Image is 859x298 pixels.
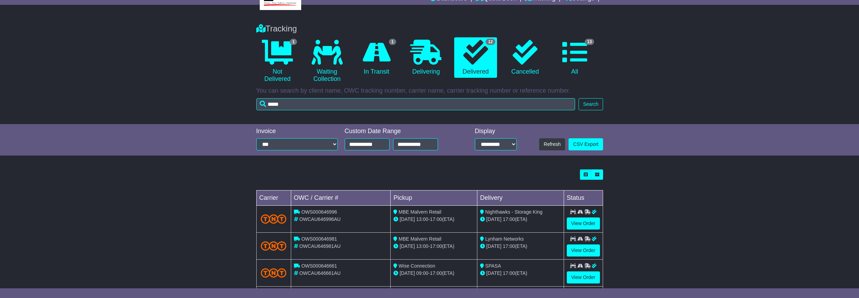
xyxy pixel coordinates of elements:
[393,243,474,250] div: - (ETA)
[256,190,291,206] td: Carrier
[400,270,415,276] span: [DATE]
[485,236,524,242] span: Lynham Networks
[299,270,341,276] span: OWCAU646661AU
[486,243,502,249] span: [DATE]
[253,24,607,34] div: Tracking
[393,216,474,223] div: - (ETA)
[503,270,515,276] span: 17:00
[486,39,495,45] span: 12
[567,244,600,257] a: View Order
[389,39,396,45] span: 1
[504,37,546,78] a: Cancelled
[567,271,600,283] a: View Order
[480,270,561,277] div: (ETA)
[430,270,442,276] span: 17:00
[299,243,341,249] span: OWCAU646981AU
[485,263,501,269] span: SPASA
[454,37,497,78] a: 12 Delivered
[393,270,474,277] div: - (ETA)
[301,263,337,269] span: OWS000646661
[579,98,603,110] button: Search
[567,217,600,230] a: View Order
[485,209,543,215] span: Nighthawks - Storage King
[261,241,287,251] img: TNT_Domestic.png
[503,243,515,249] span: 17:00
[399,209,441,215] span: MBE Malvern Retail
[416,216,428,222] span: 13:00
[430,216,442,222] span: 17:00
[345,128,456,135] div: Custom Date Range
[301,209,337,215] span: OWS000646996
[486,270,502,276] span: [DATE]
[256,87,603,95] p: You can search by client name, OWC tracking number, carrier name, carrier tracking number or refe...
[486,216,502,222] span: [DATE]
[301,236,337,242] span: OWS000646981
[299,216,341,222] span: OWCAU646996AU
[355,37,398,78] a: 1 In Transit
[399,236,441,242] span: MBE Malvern Retail
[290,39,297,45] span: 1
[399,263,435,269] span: Wise Connection
[291,190,391,206] td: OWC / Carrier #
[585,39,594,45] span: 13
[569,138,603,150] a: CSV Export
[480,216,561,223] div: (ETA)
[539,138,565,150] button: Refresh
[477,190,564,206] td: Delivery
[553,37,596,78] a: 13 All
[475,128,517,135] div: Display
[306,37,348,85] a: Waiting Collection
[256,37,299,85] a: 1 Not Delivered
[400,216,415,222] span: [DATE]
[503,216,515,222] span: 17:00
[391,190,477,206] td: Pickup
[256,128,338,135] div: Invoice
[416,243,428,249] span: 13:00
[416,270,428,276] span: 09:00
[261,268,287,278] img: TNT_Domestic.png
[261,214,287,224] img: TNT_Domestic.png
[564,190,603,206] td: Status
[405,37,447,78] a: Delivering
[480,243,561,250] div: (ETA)
[400,243,415,249] span: [DATE]
[430,243,442,249] span: 17:00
